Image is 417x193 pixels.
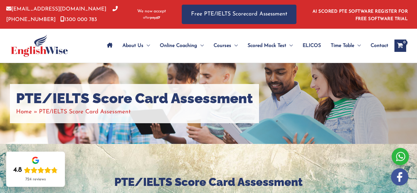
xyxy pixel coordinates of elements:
[303,35,321,57] span: ELICOS
[102,35,388,57] nav: Site Navigation: Main Menu
[298,35,326,57] a: ELICOS
[160,35,197,57] span: Online Coaching
[214,35,231,57] span: Courses
[182,5,296,24] a: Free PTE/IELTS Scorecard Assessment
[155,35,209,57] a: Online CoachingMenu Toggle
[60,17,97,22] a: 1300 000 783
[331,35,354,57] span: Time Table
[243,35,298,57] a: Scored Mock TestMenu Toggle
[122,35,143,57] span: About Us
[16,109,32,115] a: Home
[286,35,293,57] span: Menu Toggle
[16,107,253,117] nav: Breadcrumbs
[391,168,408,186] img: white-facebook.png
[25,177,46,182] div: 724 reviews
[6,6,118,22] a: [PHONE_NUMBER]
[117,35,155,57] a: About UsMenu Toggle
[143,16,160,19] img: Afterpay-Logo
[137,8,166,15] span: We now accept
[209,35,243,57] a: CoursesMenu Toggle
[13,166,22,174] div: 4.8
[13,166,58,174] div: Rating: 4.8 out of 5
[354,35,361,57] span: Menu Toggle
[309,4,411,24] aside: Header Widget 1
[16,90,253,107] h1: PTE/IELTS Score Card Assessment
[231,35,238,57] span: Menu Toggle
[394,40,406,52] a: View Shopping Cart, empty
[11,35,68,57] img: cropped-ew-logo
[366,35,388,57] a: Contact
[313,9,408,21] a: AI SCORED PTE SOFTWARE REGISTER FOR FREE SOFTWARE TRIAL
[197,35,204,57] span: Menu Toggle
[248,35,286,57] span: Scored Mock Test
[326,35,366,57] a: Time TableMenu Toggle
[6,6,106,12] a: [EMAIL_ADDRESS][DOMAIN_NAME]
[39,109,131,115] span: PTE/IELTS Score Card Assessment
[143,35,150,57] span: Menu Toggle
[371,35,388,57] span: Contact
[23,175,394,189] h2: PTE/IELTS Score Card Assessment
